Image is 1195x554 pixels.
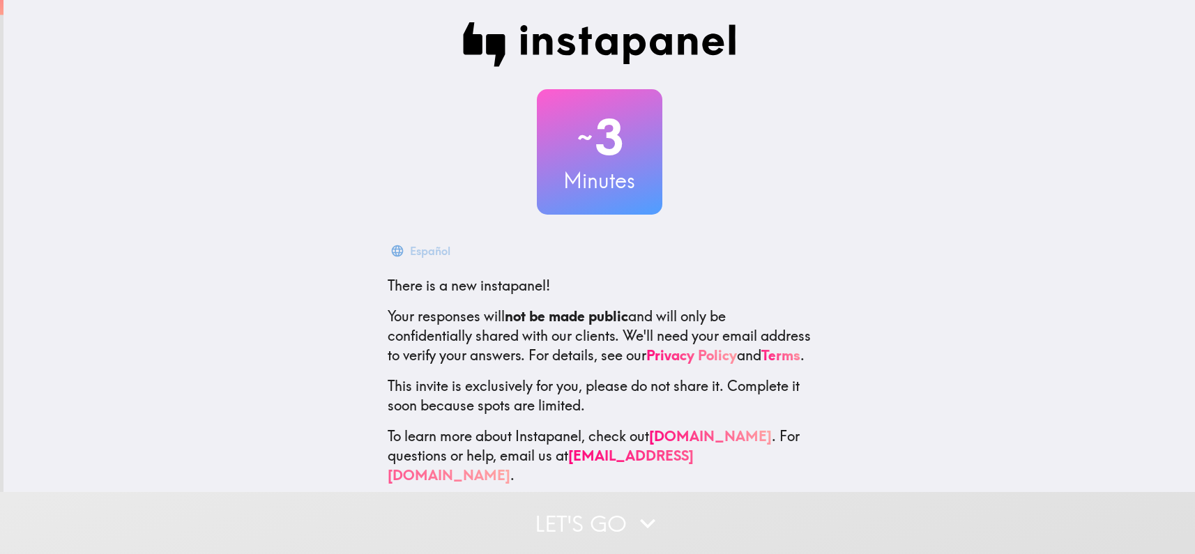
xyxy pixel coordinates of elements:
a: Terms [761,346,800,364]
p: This invite is exclusively for you, please do not share it. Complete it soon because spots are li... [388,376,812,415]
img: Instapanel [463,22,736,67]
h2: 3 [537,109,662,166]
div: Español [410,241,450,261]
b: not be made public [505,307,628,325]
a: [EMAIL_ADDRESS][DOMAIN_NAME] [388,447,694,484]
p: Your responses will and will only be confidentially shared with our clients. We'll need your emai... [388,307,812,365]
h3: Minutes [537,166,662,195]
span: ~ [575,116,595,158]
a: Privacy Policy [646,346,737,364]
span: There is a new instapanel! [388,277,550,294]
button: Español [388,237,456,265]
p: To learn more about Instapanel, check out . For questions or help, email us at . [388,426,812,485]
a: [DOMAIN_NAME] [649,427,772,445]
